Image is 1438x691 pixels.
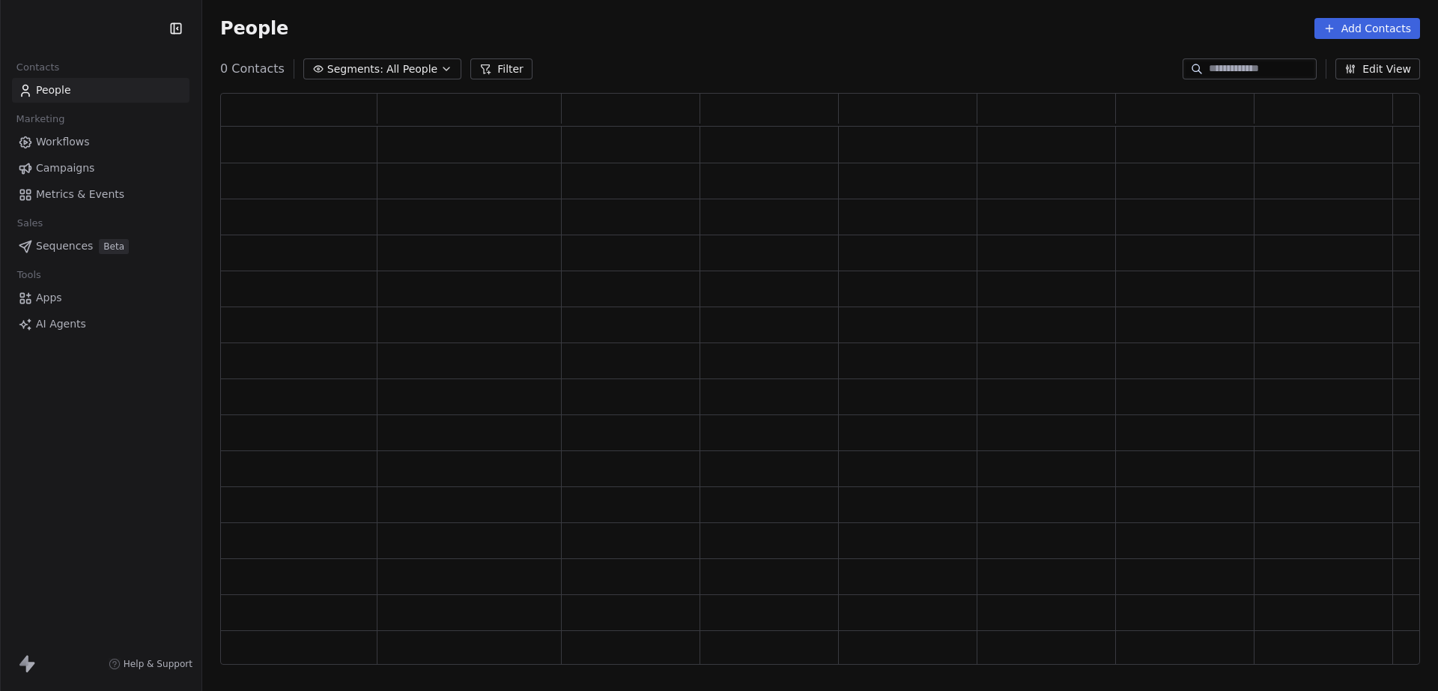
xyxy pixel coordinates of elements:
[10,56,66,79] span: Contacts
[10,108,71,130] span: Marketing
[36,238,93,254] span: Sequences
[12,156,189,181] a: Campaigns
[36,134,90,150] span: Workflows
[12,130,189,154] a: Workflows
[36,187,124,202] span: Metrics & Events
[12,182,189,207] a: Metrics & Events
[1335,58,1420,79] button: Edit View
[36,160,94,176] span: Campaigns
[10,264,47,286] span: Tools
[327,61,383,77] span: Segments:
[470,58,533,79] button: Filter
[12,312,189,337] a: AI Agents
[36,290,62,306] span: Apps
[220,17,288,40] span: People
[220,60,285,78] span: 0 Contacts
[1314,18,1420,39] button: Add Contacts
[12,286,189,310] a: Apps
[386,61,437,77] span: All People
[36,316,86,332] span: AI Agents
[109,658,192,670] a: Help & Support
[12,78,189,103] a: People
[36,82,71,98] span: People
[99,239,129,254] span: Beta
[12,234,189,259] a: SequencesBeta
[10,212,49,235] span: Sales
[124,658,192,670] span: Help & Support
